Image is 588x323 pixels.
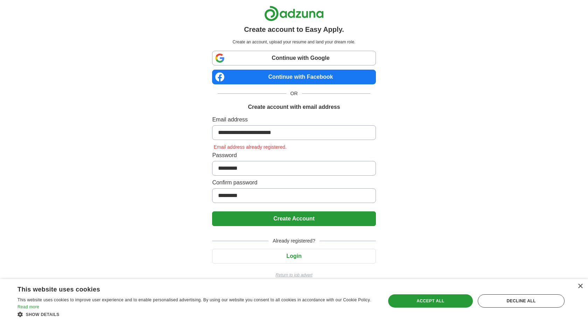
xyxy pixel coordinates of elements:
button: Login [212,249,376,264]
a: Continue with Google [212,51,376,65]
a: Return to job advert [212,272,376,278]
div: Show details [17,311,375,318]
span: Email address already registered. [212,144,288,150]
div: Decline all [478,294,565,308]
div: Accept all [388,294,473,308]
span: Already registered? [268,237,319,245]
span: OR [286,90,302,97]
h1: Create account with email address [248,103,340,111]
div: Close [577,284,583,289]
label: Email address [212,115,376,124]
span: This website uses cookies to improve user experience and to enable personalised advertising. By u... [17,297,371,302]
img: Adzuna logo [264,6,324,21]
label: Confirm password [212,178,376,187]
a: Read more, opens a new window [17,304,39,309]
p: Create an account, upload your resume and land your dream role. [213,39,374,45]
h1: Create account to Easy Apply. [244,24,344,35]
button: Create Account [212,211,376,226]
div: This website uses cookies [17,283,357,294]
span: Show details [26,312,59,317]
label: Password [212,151,376,160]
a: Login [212,253,376,259]
a: Continue with Facebook [212,70,376,84]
